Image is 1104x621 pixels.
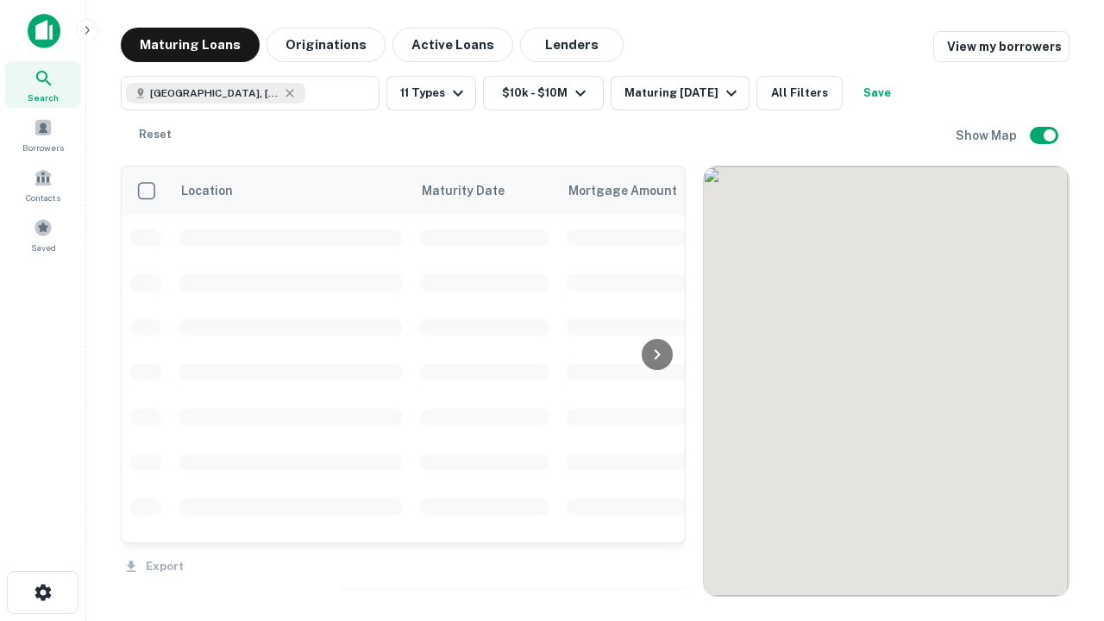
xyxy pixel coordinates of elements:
[933,31,1069,62] a: View my borrowers
[170,166,411,215] th: Location
[121,28,260,62] button: Maturing Loans
[28,14,60,48] img: capitalize-icon.png
[392,28,513,62] button: Active Loans
[483,76,604,110] button: $10k - $10M
[422,180,527,201] span: Maturity Date
[850,76,905,110] button: Save your search to get updates of matches that match your search criteria.
[150,85,279,101] span: [GEOGRAPHIC_DATA], [GEOGRAPHIC_DATA]
[267,28,386,62] button: Originations
[28,91,59,104] span: Search
[180,180,233,201] span: Location
[5,61,81,108] a: Search
[568,180,699,201] span: Mortgage Amount
[558,166,748,215] th: Mortgage Amount
[128,117,183,152] button: Reset
[624,83,742,103] div: Maturing [DATE]
[704,166,1069,596] div: 0 0
[31,241,56,254] span: Saved
[22,141,64,154] span: Borrowers
[5,111,81,158] a: Borrowers
[5,211,81,258] a: Saved
[956,126,1019,145] h6: Show Map
[520,28,624,62] button: Lenders
[386,76,476,110] button: 11 Types
[5,161,81,208] a: Contacts
[411,166,558,215] th: Maturity Date
[611,76,750,110] button: Maturing [DATE]
[756,76,843,110] button: All Filters
[26,191,60,204] span: Contacts
[1018,483,1104,566] iframe: Chat Widget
